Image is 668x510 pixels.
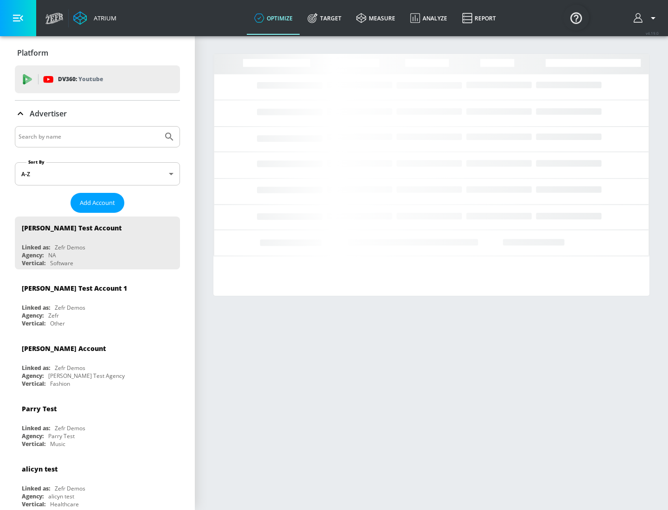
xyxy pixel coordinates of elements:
[403,1,455,35] a: Analyze
[349,1,403,35] a: measure
[15,277,180,330] div: [PERSON_NAME] Test Account 1Linked as:Zefr DemosAgency:ZefrVertical:Other
[22,424,50,432] div: Linked as:
[17,48,48,58] p: Platform
[15,40,180,66] div: Platform
[50,319,65,327] div: Other
[22,404,57,413] div: Parry Test
[90,14,116,22] div: Atrium
[22,500,45,508] div: Vertical:
[22,312,44,319] div: Agency:
[22,344,106,353] div: [PERSON_NAME] Account
[22,380,45,388] div: Vertical:
[48,432,75,440] div: Parry Test
[22,364,50,372] div: Linked as:
[22,243,50,251] div: Linked as:
[55,484,85,492] div: Zefr Demos
[55,364,85,372] div: Zefr Demos
[300,1,349,35] a: Target
[58,74,103,84] p: DV360:
[15,337,180,390] div: [PERSON_NAME] AccountLinked as:Zefr DemosAgency:[PERSON_NAME] Test AgencyVertical:Fashion
[563,5,589,31] button: Open Resource Center
[50,440,65,448] div: Music
[15,397,180,450] div: Parry TestLinked as:Zefr DemosAgency:Parry TestVertical:Music
[22,304,50,312] div: Linked as:
[73,11,116,25] a: Atrium
[22,319,45,327] div: Vertical:
[50,380,70,388] div: Fashion
[22,432,44,440] div: Agency:
[71,193,124,213] button: Add Account
[80,198,115,208] span: Add Account
[15,217,180,269] div: [PERSON_NAME] Test AccountLinked as:Zefr DemosAgency:NAVertical:Software
[22,223,122,232] div: [PERSON_NAME] Test Account
[48,312,59,319] div: Zefr
[55,424,85,432] div: Zefr Demos
[50,500,79,508] div: Healthcare
[22,492,44,500] div: Agency:
[30,108,67,119] p: Advertiser
[55,243,85,251] div: Zefr Demos
[455,1,503,35] a: Report
[26,159,46,165] label: Sort By
[55,304,85,312] div: Zefr Demos
[22,372,44,380] div: Agency:
[22,484,50,492] div: Linked as:
[50,259,73,267] div: Software
[15,162,180,185] div: A-Z
[15,65,180,93] div: DV360: Youtube
[247,1,300,35] a: optimize
[48,492,74,500] div: alicyn test
[48,251,56,259] div: NA
[646,31,659,36] span: v 4.19.0
[22,259,45,267] div: Vertical:
[48,372,125,380] div: [PERSON_NAME] Test Agency
[22,440,45,448] div: Vertical:
[19,131,159,143] input: Search by name
[22,251,44,259] div: Agency:
[22,284,127,293] div: [PERSON_NAME] Test Account 1
[78,74,103,84] p: Youtube
[15,101,180,127] div: Advertiser
[22,465,58,473] div: alicyn test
